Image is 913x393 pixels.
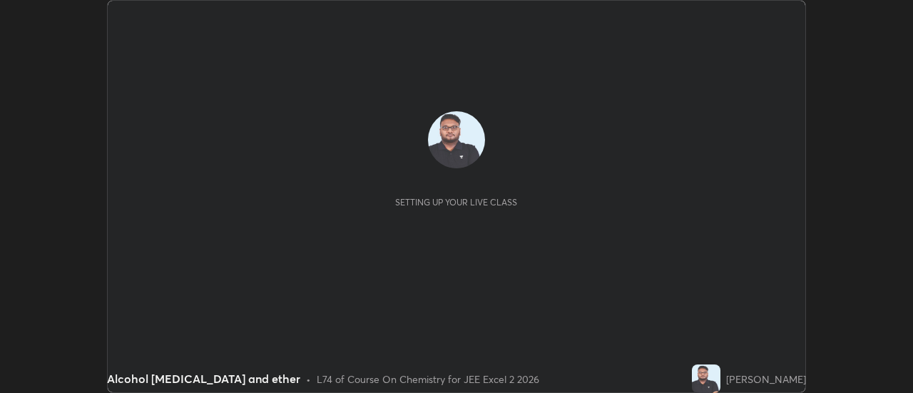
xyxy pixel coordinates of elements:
div: Alcohol [MEDICAL_DATA] and ether [107,370,300,387]
img: 482f76725520491caafb691467b04a1d.jpg [692,364,720,393]
img: 482f76725520491caafb691467b04a1d.jpg [428,111,485,168]
div: [PERSON_NAME] [726,372,806,387]
div: L74 of Course On Chemistry for JEE Excel 2 2026 [317,372,539,387]
div: • [306,372,311,387]
div: Setting up your live class [395,197,517,208]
